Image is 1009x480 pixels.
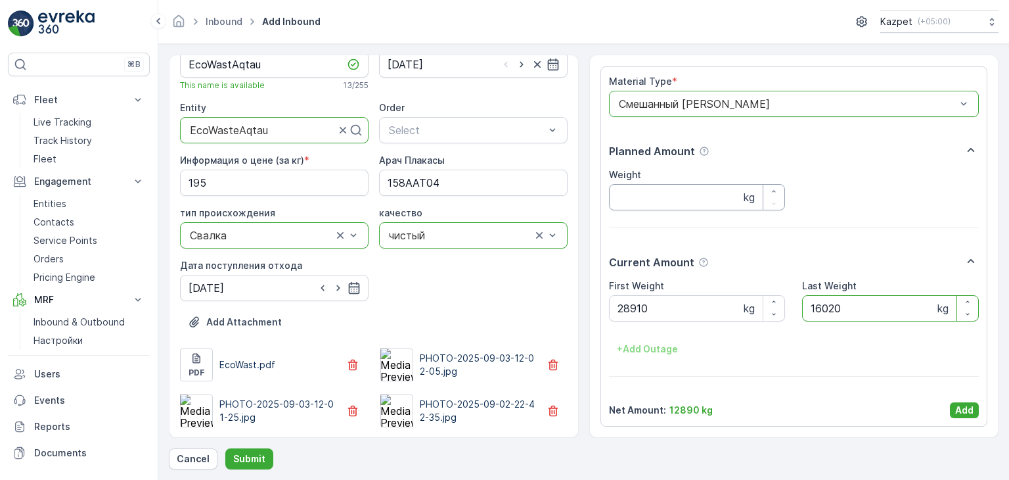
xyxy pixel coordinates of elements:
label: Last Weight [802,280,857,291]
p: ( +05:00 ) [918,16,951,27]
img: logo_light-DOdMpM7g.png [38,11,95,37]
p: Submit [233,452,265,466]
p: 13 / 255 [343,80,369,91]
img: Media Preview [380,348,413,381]
button: Engagement [8,168,150,195]
p: Select [389,122,545,138]
label: Entity [180,102,206,113]
p: Documents [34,446,145,460]
span: This name is available [180,80,265,91]
label: Order [379,102,405,113]
p: Add Attachment [206,316,282,329]
p: Service Points [34,234,97,247]
a: Users [8,361,150,387]
p: pdf [189,368,205,378]
button: MRF [8,287,150,313]
p: Planned Amount [609,143,695,159]
p: Engagement [34,175,123,188]
p: Fleet [34,93,123,107]
button: +Add Outage [609,339,686,360]
p: Live Tracking [34,116,91,129]
a: Entities [28,195,150,213]
a: Contacts [28,213,150,231]
a: Inbound [206,16,242,27]
button: Submit [225,448,273,469]
p: Orders [34,252,64,266]
p: Current Amount [609,254,694,270]
a: Pricing Engine [28,268,150,287]
button: Upload File [180,312,290,333]
a: Reports [8,414,150,440]
p: 12890 kg [669,404,713,417]
p: Events [34,394,145,407]
input: dd/mm/yyyy [180,275,369,301]
a: Events [8,387,150,414]
p: + Add Outage [617,343,678,356]
a: Homepage [171,19,186,30]
p: PHOTO-2025-09-03-12-02-05.jpg [420,352,539,378]
p: kg [744,189,755,205]
p: MRF [34,293,123,306]
label: Информация о цене (за кг) [180,155,304,166]
a: Orders [28,250,150,268]
label: Дата поступления отхода [180,260,302,271]
a: Fleet [28,150,150,168]
button: Add [950,402,979,418]
p: kg [744,300,755,316]
span: Add Inbound [259,15,323,28]
label: Weight [609,169,641,180]
button: Fleet [8,87,150,113]
div: Help Tooltip Icon [698,257,709,268]
a: Inbound & Outbound [28,313,150,331]
p: kg [937,300,949,316]
a: Настройки [28,331,150,350]
a: Track History [28,132,150,150]
button: Cancel [169,448,217,469]
p: Pricing Engine [34,271,95,284]
img: Media Preview [380,395,413,427]
div: Help Tooltip Icon [699,146,709,156]
p: PHOTO-2025-09-02-22-42-35.jpg [420,398,539,424]
label: First Weight [609,280,664,291]
a: Service Points [28,231,150,250]
label: тип происхождения [180,207,275,218]
p: Users [34,368,145,381]
img: Media Preview [180,395,213,427]
label: Material Type [609,76,672,87]
p: Net Amount : [609,404,666,417]
p: Entities [34,197,66,210]
p: EcoWast.pdf [219,358,275,372]
a: Live Tracking [28,113,150,132]
p: Cancel [177,452,210,466]
p: Add [955,404,974,417]
label: Арач Плакасы [379,155,445,166]
button: Kazpet(+05:00) [880,11,998,33]
p: Contacts [34,216,74,229]
p: Настройки [34,334,83,347]
img: logo [8,11,34,37]
p: Reports [34,420,145,433]
p: Inbound & Outbound [34,316,125,329]
input: dd/mm/yyyy [379,51,568,78]
p: Track History [34,134,92,147]
p: PHOTO-2025-09-03-12-01-25.jpg [219,398,338,424]
p: Kazpet [880,15,912,28]
p: Fleet [34,153,56,166]
a: Documents [8,440,150,466]
label: качество [379,207,422,218]
p: ⌘B [127,59,141,70]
